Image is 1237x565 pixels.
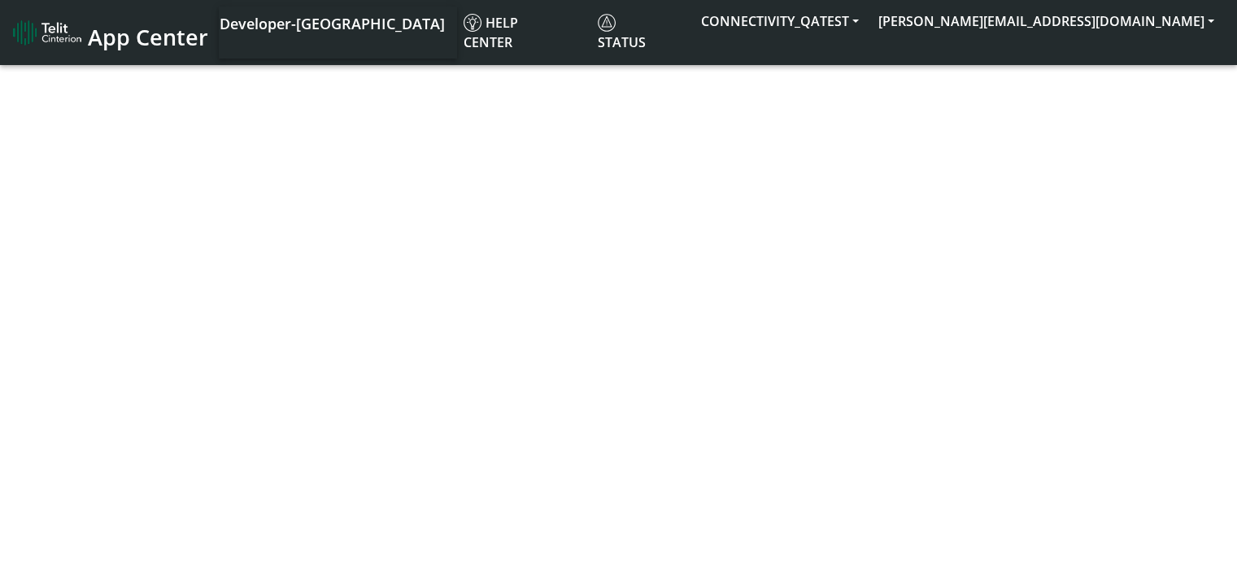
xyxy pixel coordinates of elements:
span: App Center [88,22,208,52]
span: Help center [464,14,518,51]
img: knowledge.svg [464,14,481,32]
a: App Center [13,15,206,50]
span: Developer-[GEOGRAPHIC_DATA] [220,14,445,33]
a: Your current platform instance [219,7,444,39]
a: Help center [457,7,591,59]
button: [PERSON_NAME][EMAIL_ADDRESS][DOMAIN_NAME] [869,7,1224,36]
img: logo-telit-cinterion-gw-new.png [13,20,81,46]
img: status.svg [598,14,616,32]
span: Status [598,14,646,51]
a: Status [591,7,691,59]
button: CONNECTIVITY_QATEST [691,7,869,36]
